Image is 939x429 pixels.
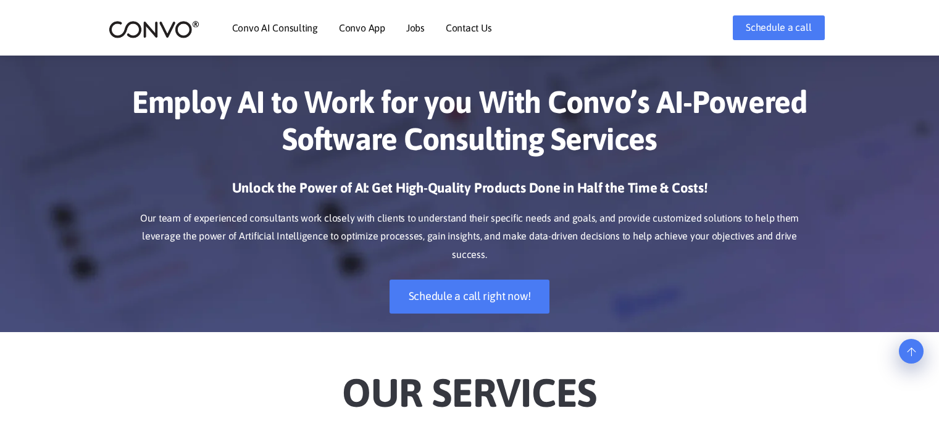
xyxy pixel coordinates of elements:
[339,23,385,33] a: Convo App
[127,209,812,265] p: Our team of experienced consultants work closely with clients to understand their specific needs ...
[232,23,318,33] a: Convo AI Consulting
[733,15,824,40] a: Schedule a call
[446,23,492,33] a: Contact Us
[406,23,425,33] a: Jobs
[109,20,199,39] img: logo_2.png
[127,179,812,206] h3: Unlock the Power of AI: Get High-Quality Products Done in Half the Time & Costs!
[390,280,550,314] a: Schedule a call right now!
[127,83,812,167] h1: Employ AI to Work for you With Convo’s AI-Powered Software Consulting Services
[127,351,812,420] h2: Our Services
